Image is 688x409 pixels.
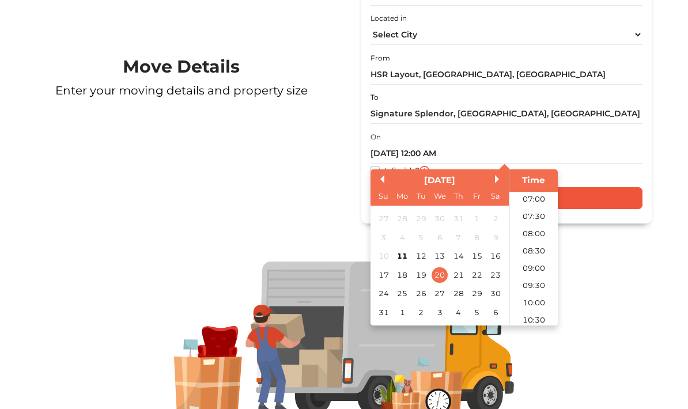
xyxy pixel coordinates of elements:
div: Choose Sunday, August 17th, 2025 [376,267,391,282]
div: Choose Monday, August 18th, 2025 [395,267,410,282]
li: 07:30 [509,207,558,225]
div: Choose Wednesday, September 3rd, 2025 [432,304,447,320]
div: Th [451,188,466,204]
div: Not available Monday, August 4th, 2025 [395,229,410,245]
div: Choose Sunday, August 31st, 2025 [376,304,391,320]
div: month 2025-08 [374,209,505,321]
label: To [371,92,379,103]
div: Not available Saturday, August 9th, 2025 [488,229,504,245]
div: Not available Friday, August 8th, 2025 [469,229,485,245]
li: 08:30 [509,242,558,259]
label: On [371,132,381,142]
input: Locality [371,65,642,85]
label: Located in [371,13,407,24]
div: Su [376,188,391,204]
input: Locality [371,104,642,124]
p: Enter your moving details and property size [28,82,335,99]
div: Not available Tuesday, August 5th, 2025 [413,229,429,245]
div: Choose Thursday, September 4th, 2025 [451,304,466,320]
div: Choose Tuesday, August 12th, 2025 [413,248,429,264]
div: Not available Tuesday, July 29th, 2025 [413,211,429,226]
li: 10:30 [509,311,558,328]
div: Not available Monday, July 28th, 2025 [395,211,410,226]
div: Not available Thursday, July 31st, 2025 [451,211,466,226]
div: We [432,188,447,204]
label: Is flexible? [384,164,419,176]
div: Not available Sunday, August 10th, 2025 [376,248,391,264]
div: Time [512,174,555,187]
div: Not available Friday, August 1st, 2025 [469,211,485,226]
div: Choose Saturday, August 30th, 2025 [488,286,504,301]
div: Not available Wednesday, August 6th, 2025 [432,229,447,245]
div: Tu [413,188,429,204]
div: Choose Tuesday, August 26th, 2025 [413,286,429,301]
div: Choose Thursday, August 14th, 2025 [451,248,466,264]
div: Choose Tuesday, September 2nd, 2025 [413,304,429,320]
label: From [371,53,390,63]
img: i [419,166,429,176]
li: 08:00 [509,225,558,242]
div: Choose Sunday, August 24th, 2025 [376,286,391,301]
div: Choose Saturday, September 6th, 2025 [488,304,504,320]
div: Not available Saturday, August 2nd, 2025 [488,211,504,226]
button: Previous Month [376,175,384,183]
li: 09:30 [509,277,558,294]
div: Not available Wednesday, July 30th, 2025 [432,211,447,226]
div: Not available Sunday, August 3rd, 2025 [376,229,391,245]
div: Mo [395,188,410,204]
div: Sa [488,188,504,204]
div: [DATE] [371,174,509,187]
li: 07:00 [509,190,558,207]
div: Choose Monday, September 1st, 2025 [395,304,410,320]
div: Choose Wednesday, August 27th, 2025 [432,286,447,301]
li: 09:00 [509,259,558,277]
input: Select date [371,143,642,164]
div: Choose Monday, August 11th, 2025 [395,248,410,264]
div: Choose Friday, September 5th, 2025 [469,304,485,320]
div: Choose Wednesday, August 13th, 2025 [432,248,447,264]
div: Choose Friday, August 22nd, 2025 [469,267,485,282]
div: Choose Tuesday, August 19th, 2025 [413,267,429,282]
div: Choose Wednesday, August 20th, 2025 [432,267,447,282]
div: Not available Sunday, July 27th, 2025 [376,211,391,226]
div: Choose Thursday, August 28th, 2025 [451,286,466,301]
div: Choose Monday, August 25th, 2025 [395,286,410,301]
div: Choose Friday, August 15th, 2025 [469,248,485,264]
div: Fr [469,188,485,204]
button: Next Month [495,175,503,183]
li: 10:00 [509,294,558,311]
div: Not available Thursday, August 7th, 2025 [451,229,466,245]
div: Choose Friday, August 29th, 2025 [469,286,485,301]
div: Choose Thursday, August 21st, 2025 [451,267,466,282]
h1: Move Details [28,56,335,77]
div: Choose Saturday, August 16th, 2025 [488,248,504,264]
div: Choose Saturday, August 23rd, 2025 [488,267,504,282]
